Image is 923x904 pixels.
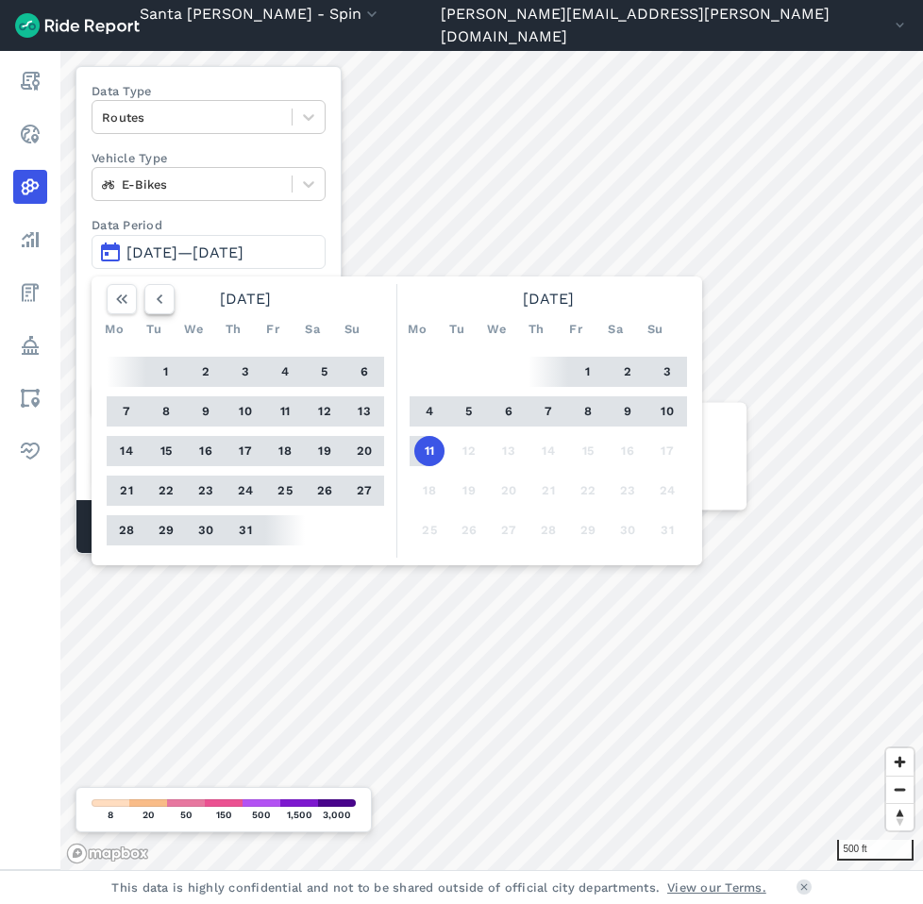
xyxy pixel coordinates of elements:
[441,3,908,48] button: [PERSON_NAME][EMAIL_ADDRESS][PERSON_NAME][DOMAIN_NAME]
[494,396,524,427] button: 6
[573,396,603,427] button: 8
[886,748,914,776] button: Zoom in
[126,243,243,261] span: [DATE]—[DATE]
[454,436,484,466] button: 12
[402,284,695,314] div: [DATE]
[349,476,379,506] button: 27
[414,436,445,466] button: 11
[13,328,47,362] a: Policy
[151,396,181,427] button: 8
[13,223,47,257] a: Analyze
[573,357,603,387] button: 1
[337,314,367,344] div: Su
[76,500,341,553] div: Matched Trips
[886,776,914,803] button: Zoom out
[191,476,221,506] button: 23
[573,436,603,466] button: 15
[414,476,445,506] button: 18
[139,314,169,344] div: Tu
[494,436,524,466] button: 13
[13,64,47,98] a: Report
[92,149,326,167] label: Vehicle Type
[230,357,260,387] button: 3
[111,515,142,545] button: 28
[151,436,181,466] button: 15
[414,396,445,427] button: 4
[454,515,484,545] button: 26
[481,314,512,344] div: We
[837,840,915,861] div: 500 ft
[92,216,326,234] label: Data Period
[310,396,340,427] button: 12
[652,436,682,466] button: 17
[886,803,914,830] button: Reset bearing to north
[454,476,484,506] button: 19
[652,515,682,545] button: 31
[140,3,381,25] button: Santa [PERSON_NAME] - Spin
[652,396,682,427] button: 10
[13,381,47,415] a: Areas
[111,396,142,427] button: 7
[414,515,445,545] button: 25
[613,476,643,506] button: 23
[191,357,221,387] button: 2
[13,117,47,151] a: Realtime
[573,515,603,545] button: 29
[99,314,129,344] div: Mo
[297,314,327,344] div: Sa
[533,515,563,545] button: 28
[349,357,379,387] button: 6
[151,476,181,506] button: 22
[15,13,140,38] img: Ride Report
[533,476,563,506] button: 21
[454,396,484,427] button: 5
[613,515,643,545] button: 30
[13,276,47,310] a: Fees
[230,436,260,466] button: 17
[349,396,379,427] button: 13
[230,476,260,506] button: 24
[191,436,221,466] button: 16
[92,235,326,269] button: [DATE]—[DATE]
[230,396,260,427] button: 10
[310,436,340,466] button: 19
[151,515,181,545] button: 29
[310,357,340,387] button: 5
[640,314,670,344] div: Su
[151,357,181,387] button: 1
[13,170,47,204] a: Heatmaps
[521,314,551,344] div: Th
[230,515,260,545] button: 31
[13,434,47,468] a: Health
[191,515,221,545] button: 30
[92,82,326,100] label: Data Type
[442,314,472,344] div: Tu
[178,314,209,344] div: We
[270,357,300,387] button: 4
[573,476,603,506] button: 22
[613,396,643,427] button: 9
[667,879,766,896] a: View our Terms.
[561,314,591,344] div: Fr
[600,314,630,344] div: Sa
[349,436,379,466] button: 20
[270,436,300,466] button: 18
[533,396,563,427] button: 7
[613,436,643,466] button: 16
[270,396,300,427] button: 11
[310,476,340,506] button: 26
[494,515,524,545] button: 27
[111,476,142,506] button: 21
[66,843,149,864] a: Mapbox logo
[613,357,643,387] button: 2
[494,476,524,506] button: 20
[60,51,923,870] canvas: Map
[191,396,221,427] button: 9
[652,476,682,506] button: 24
[533,436,563,466] button: 14
[218,314,248,344] div: Th
[258,314,288,344] div: Fr
[270,476,300,506] button: 25
[111,436,142,466] button: 14
[99,284,392,314] div: [DATE]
